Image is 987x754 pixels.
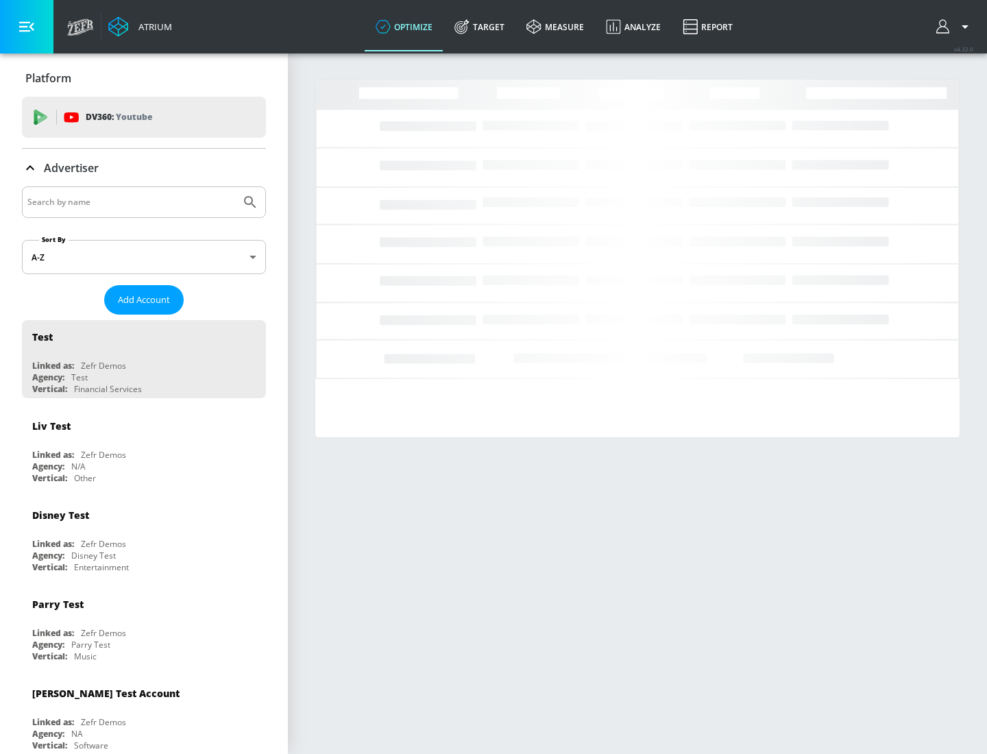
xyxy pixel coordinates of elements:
[71,461,86,472] div: N/A
[71,372,88,383] div: Test
[81,360,126,372] div: Zefr Demos
[32,561,67,573] div: Vertical:
[118,292,170,308] span: Add Account
[32,461,64,472] div: Agency:
[22,498,266,576] div: Disney TestLinked as:Zefr DemosAgency:Disney TestVertical:Entertainment
[32,728,64,740] div: Agency:
[74,383,142,395] div: Financial Services
[954,45,973,53] span: v 4.32.0
[365,2,443,51] a: optimize
[22,587,266,666] div: Parry TestLinked as:Zefr DemosAgency:Parry TestVertical:Music
[74,740,108,751] div: Software
[86,110,152,125] p: DV360:
[39,235,69,244] label: Sort By
[25,71,71,86] p: Platform
[71,639,110,650] div: Parry Test
[81,449,126,461] div: Zefr Demos
[81,716,126,728] div: Zefr Demos
[44,160,99,175] p: Advertiser
[32,472,67,484] div: Vertical:
[32,330,53,343] div: Test
[32,740,67,751] div: Vertical:
[32,509,89,522] div: Disney Test
[22,240,266,274] div: A-Z
[74,650,97,662] div: Music
[108,16,172,37] a: Atrium
[27,193,235,211] input: Search by name
[74,561,129,573] div: Entertainment
[595,2,672,51] a: Analyze
[22,59,266,97] div: Platform
[104,285,184,315] button: Add Account
[32,598,84,611] div: Parry Test
[443,2,515,51] a: Target
[22,320,266,398] div: TestLinked as:Zefr DemosAgency:TestVertical:Financial Services
[81,627,126,639] div: Zefr Demos
[74,472,96,484] div: Other
[22,97,266,138] div: DV360: Youtube
[22,409,266,487] div: Liv TestLinked as:Zefr DemosAgency:N/AVertical:Other
[32,639,64,650] div: Agency:
[672,2,744,51] a: Report
[22,149,266,187] div: Advertiser
[81,538,126,550] div: Zefr Demos
[133,21,172,33] div: Atrium
[32,383,67,395] div: Vertical:
[32,538,74,550] div: Linked as:
[32,360,74,372] div: Linked as:
[32,449,74,461] div: Linked as:
[32,372,64,383] div: Agency:
[71,728,83,740] div: NA
[32,716,74,728] div: Linked as:
[515,2,595,51] a: measure
[32,627,74,639] div: Linked as:
[71,550,116,561] div: Disney Test
[32,687,180,700] div: [PERSON_NAME] Test Account
[116,110,152,124] p: Youtube
[32,419,71,433] div: Liv Test
[32,650,67,662] div: Vertical:
[32,550,64,561] div: Agency:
